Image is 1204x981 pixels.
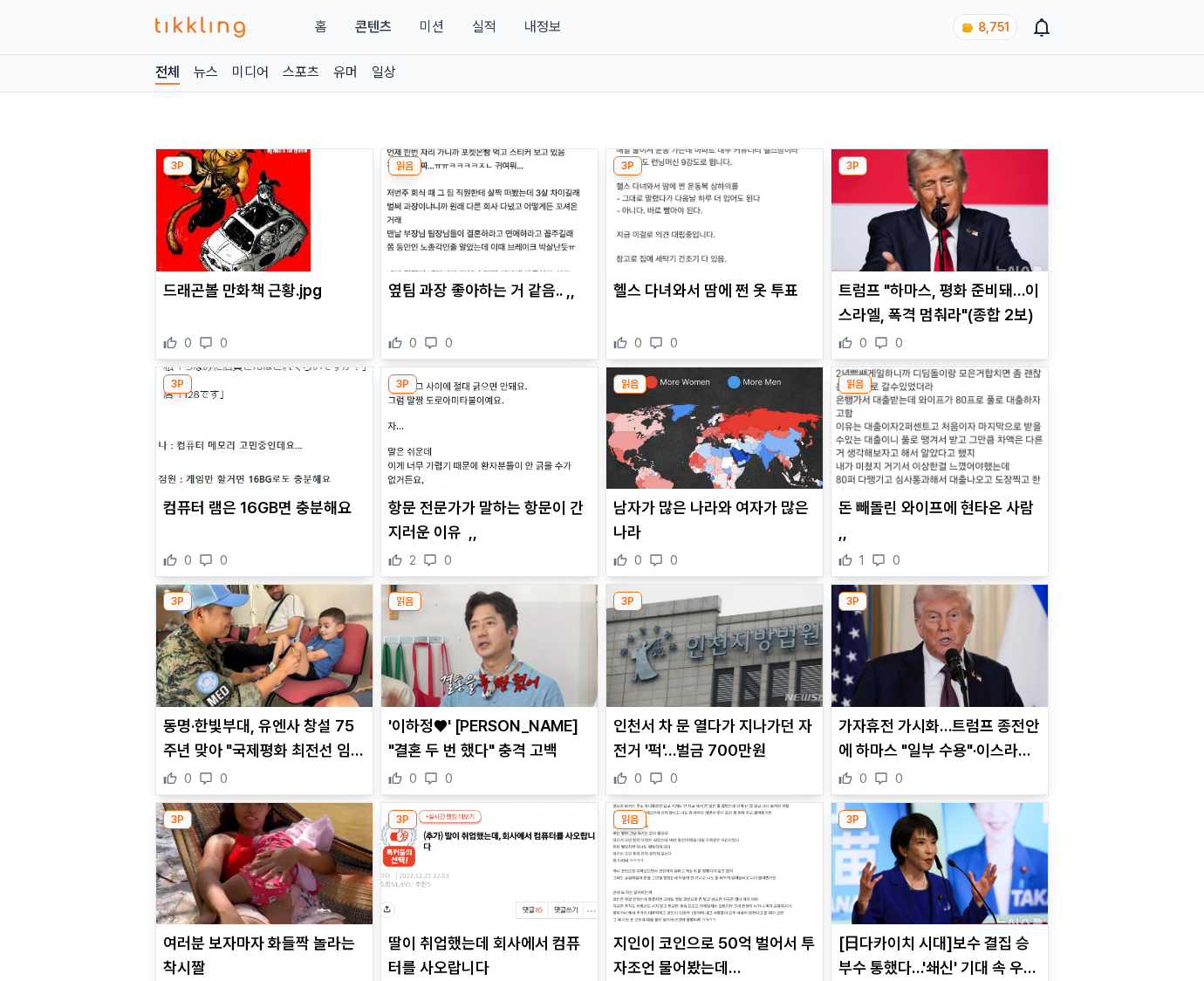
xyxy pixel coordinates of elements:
img: 여러분 보자마자 화들짝 놀라는 착시짤 [156,803,373,925]
div: 3P 헬스 다녀와서 땀에 쩐 옷 투표 헬스 다녀와서 땀에 쩐 옷 투표 0 0 [605,148,824,360]
span: 0 [220,770,228,787]
img: 드래곤볼 만화책 근황.jpg [156,149,373,271]
div: 3P 드래곤볼 만화책 근황.jpg 드래곤볼 만화책 근황.jpg 0 0 [155,148,373,360]
img: 인천서 차 문 열다가 지나가던 자전거 '퍽'…벌금 700만원 [606,585,823,707]
p: 항문 전문가가 말하는 항문이 간지러운 이유 ,, [388,496,591,545]
span: 0 [445,334,453,352]
p: 인천서 차 문 열다가 지나가던 자전거 '퍽'…벌금 700만원 [613,714,816,763]
p: 헬스 다녀와서 땀에 쩐 옷 투표 [613,278,816,303]
span: 2 [409,552,416,569]
p: 지인이 코인으로 50억 벌어서 투자조언 물어봤는데 [PERSON_NAME],, [613,931,816,980]
p: 돈 빼돌린 와이프에 현타온 사람 ,, [838,496,1041,545]
span: 0 [184,770,192,787]
img: 트럼프 "하마스, 평화 준비돼…이스라엘, 폭격 멈춰라"(종합 2보) [831,149,1048,271]
div: 3P [163,374,192,394]
img: 티끌링 [155,17,245,38]
p: 남자가 많은 나라와 여자가 많은 나라 [613,496,816,545]
p: 옆팀 과장 좋아하는 거 같음.. ,, [388,278,591,303]
img: 옆팀 과장 좋아하는 거 같음.. ,, [381,149,598,271]
span: 0 [859,770,867,787]
div: 3P [838,592,867,611]
p: 컴퓨터 램은 16GB면 충분해요 [163,496,366,520]
p: [日다카이치 시대]보수 결집 승부수 통했다…'쇄신' 기대 속 우려는? [838,931,1041,980]
span: 0 [220,552,228,569]
p: 동명·한빛부대, 유엔사 창설 75주년 맞아 "국제평화 최전선 임무 수행" [163,714,366,763]
div: 3P 트럼프 "하마스, 평화 준비돼…이스라엘, 폭격 멈춰라"(종합 2보) 트럼프 "하마스, 평화 준비돼…이스라엘, 폭격 멈춰라"(종합 2보) 0 0 [831,148,1049,360]
a: 미디어 [232,62,269,85]
span: 0 [184,334,192,352]
span: 0 [444,552,452,569]
div: 3P [163,810,192,829]
span: 8,751 [978,20,1009,34]
a: 스포츠 [283,62,319,85]
div: 3P [613,592,642,611]
div: 3P 컴퓨터 램은 16GB면 충분해요 컴퓨터 램은 16GB면 충분해요 0 0 [155,367,373,578]
span: 0 [409,334,417,352]
span: 1 [859,552,865,569]
img: [日다카이치 시대]보수 결집 승부수 통했다…'쇄신' 기대 속 우려는? [831,803,1048,925]
div: 3P [838,156,867,175]
div: 3P 동명·한빛부대, 유엔사 창설 75주년 맞아 "국제평화 최전선 임무 수행" 동명·한빛부대, 유엔사 창설 75주년 맞아 "국제평화 최전선 임무 수행" 0 0 [155,584,373,795]
div: 읽음 [613,374,646,394]
div: 읽음 돈 빼돌린 와이프에 현타온 사람 ,, 돈 빼돌린 와이프에 현타온 사람 ,, 1 0 [831,367,1049,578]
div: 읽음 남자가 많은 나라와 여자가 많은 나라 남자가 많은 나라와 여자가 많은 나라 0 0 [605,367,824,578]
img: 남자가 많은 나라와 여자가 많은 나라 [606,367,823,490]
div: 3P 항문 전문가가 말하는 항문이 간지러운 이유 ,, 항문 전문가가 말하는 항문이 간지러운 이유 ,, 2 0 [380,367,599,578]
p: 여러분 보자마자 화들짝 놀라는 착시짤 [163,931,366,980]
img: 컴퓨터 램은 16GB면 충분해요 [156,367,373,490]
a: 일상 [372,62,396,85]
span: 0 [670,334,678,352]
a: coin 8,751 [953,14,1014,40]
div: 읽음 [388,592,421,611]
div: 읽음 옆팀 과장 좋아하는 거 같음.. ,, 옆팀 과장 좋아하는 거 같음.. ,, 0 0 [380,148,599,360]
img: 헬스 다녀와서 땀에 쩐 옷 투표 [606,149,823,271]
span: 0 [220,334,228,352]
img: 지인이 코인으로 50억 벌어서 투자조언 물어봤는데 거만하네,, [606,803,823,925]
a: 홈 [315,17,327,38]
button: 미션 [420,17,444,38]
img: coin [961,21,975,35]
img: 딸이 취업했는데 회사에서 컴퓨터를 사오랍니다 [381,803,598,925]
span: 0 [184,552,192,569]
div: 3P [388,374,417,394]
a: 콘텐츠 [355,17,392,38]
img: 항문 전문가가 말하는 항문이 간지러운 이유 ,, [381,367,598,490]
div: 읽음 [838,374,872,394]
div: 읽음 [388,156,421,175]
span: 0 [859,334,867,352]
a: 실적 [472,17,496,38]
img: 돈 빼돌린 와이프에 현타온 사람 ,, [831,367,1048,490]
span: 0 [445,770,453,787]
div: 읽음 '이하정♥' 정준호 "결혼 두 번 했다" 충격 고백 '이하정♥' [PERSON_NAME] "결혼 두 번 했다" 충격 고백 0 0 [380,584,599,795]
a: 내정보 [524,17,561,38]
div: 3P [838,810,867,829]
a: 유머 [333,62,358,85]
p: '이하정♥' [PERSON_NAME] "결혼 두 번 했다" 충격 고백 [388,714,591,763]
img: 가자휴전 가시화…트럼프 종전안에 하마스 "일부 수용"·이스라엘 "준비" [831,585,1048,707]
div: 3P 인천서 차 문 열다가 지나가던 자전거 '퍽'…벌금 700만원 인천서 차 문 열다가 지나가던 자전거 '퍽'…벌금 700만원 0 0 [605,584,824,795]
span: 0 [893,552,900,569]
span: 0 [895,334,903,352]
span: 0 [634,334,642,352]
div: 3P [163,592,192,611]
div: 3P 가자휴전 가시화…트럼프 종전안에 하마스 "일부 수용"·이스라엘 "준비" 가자휴전 가시화…트럼프 종전안에 하마스 "일부 수용"·이스라엘 "준비" 0 0 [831,584,1049,795]
p: 딸이 취업했는데 회사에서 컴퓨터를 사오랍니다 [388,931,591,980]
span: 0 [634,552,642,569]
p: 가자휴전 가시화…트럼프 종전안에 하마스 "일부 수용"·이스라엘 "준비" [838,714,1041,763]
span: 0 [409,770,417,787]
img: '이하정♥' 정준호 "결혼 두 번 했다" 충격 고백 [381,585,598,707]
span: 0 [670,552,678,569]
span: 0 [634,770,642,787]
div: 3P [388,810,417,829]
p: 트럼프 "하마스, 평화 준비돼…이스라엘, 폭격 멈춰라"(종합 2보) [838,278,1041,327]
span: 0 [670,770,678,787]
div: 3P [163,156,192,175]
img: 동명·한빛부대, 유엔사 창설 75주년 맞아 "국제평화 최전선 임무 수행" [156,585,373,707]
div: 3P [613,156,642,175]
p: 드래곤볼 만화책 근황.jpg [163,278,366,303]
a: 전체 [155,62,180,85]
a: 뉴스 [194,62,218,85]
div: 읽음 [613,810,646,829]
span: 0 [895,770,903,787]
